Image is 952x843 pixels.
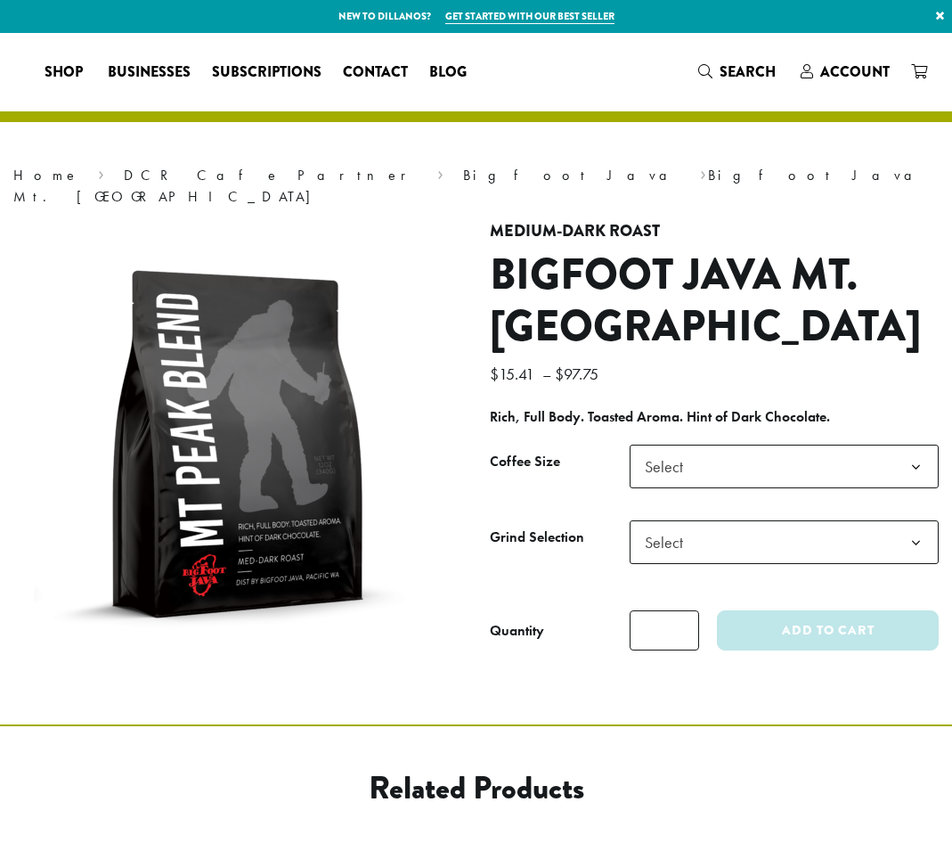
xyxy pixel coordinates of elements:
label: Coffee Size [490,449,630,475]
img: Big Foot Java Mt. Peak Blend | 12 oz [15,222,460,667]
span: › [437,159,443,186]
span: Select [630,520,940,564]
span: Select [638,525,701,560]
label: Grind Selection [490,525,630,551]
bdi: 15.41 [490,364,539,384]
bdi: 97.75 [555,364,603,384]
span: Shop [45,61,83,84]
span: Contact [343,61,408,84]
span: Search [720,61,776,82]
a: Get started with our best seller [445,9,614,24]
span: › [98,159,104,186]
a: Shop [34,58,97,86]
span: $ [490,364,499,384]
input: Product quantity [630,610,699,651]
a: Search [688,57,790,86]
span: Businesses [108,61,191,84]
span: › [700,159,706,186]
a: Bigfoot Java [463,166,681,184]
span: Account [820,61,890,82]
span: Select [638,449,701,484]
b: Rich, Full Body. Toasted Aroma. Hint of Dark Chocolate. [490,407,830,426]
h1: Bigfoot Java Mt. [GEOGRAPHIC_DATA] [490,250,940,352]
h2: Related products [129,769,823,807]
span: Blog [429,61,467,84]
nav: Breadcrumb [13,165,939,208]
span: $ [555,364,564,384]
span: Select [630,445,940,488]
a: DCR Cafe Partner [124,166,419,184]
div: Quantity [490,620,544,642]
span: – [542,364,551,384]
span: Subscriptions [212,61,321,84]
a: Home [13,166,79,184]
button: Add to cart [717,610,939,651]
h4: Medium-Dark Roast [490,222,940,241]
